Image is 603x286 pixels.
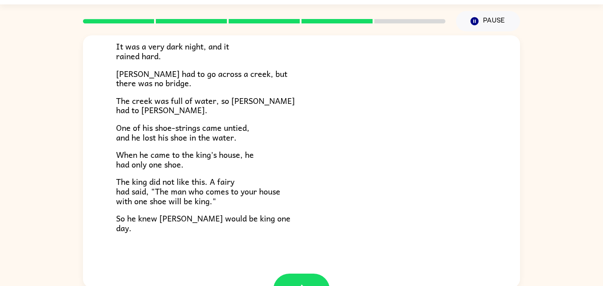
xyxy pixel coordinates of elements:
span: When he came to the king's house, he had only one shoe. [116,148,254,171]
span: [PERSON_NAME] had to go across a creek, but there was no bridge. [116,67,287,90]
span: The creek was full of water, so [PERSON_NAME] had to [PERSON_NAME]. [116,94,295,117]
span: The king did not like this. A fairy had said, "The man who comes to your house with one shoe will... [116,175,280,207]
span: It was a very dark night, and it rained hard. [116,40,229,62]
span: So he knew [PERSON_NAME] would be king one day. [116,212,290,234]
button: Pause [456,11,520,31]
span: One of his shoe-strings came untied, and he lost his shoe in the water. [116,121,249,144]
